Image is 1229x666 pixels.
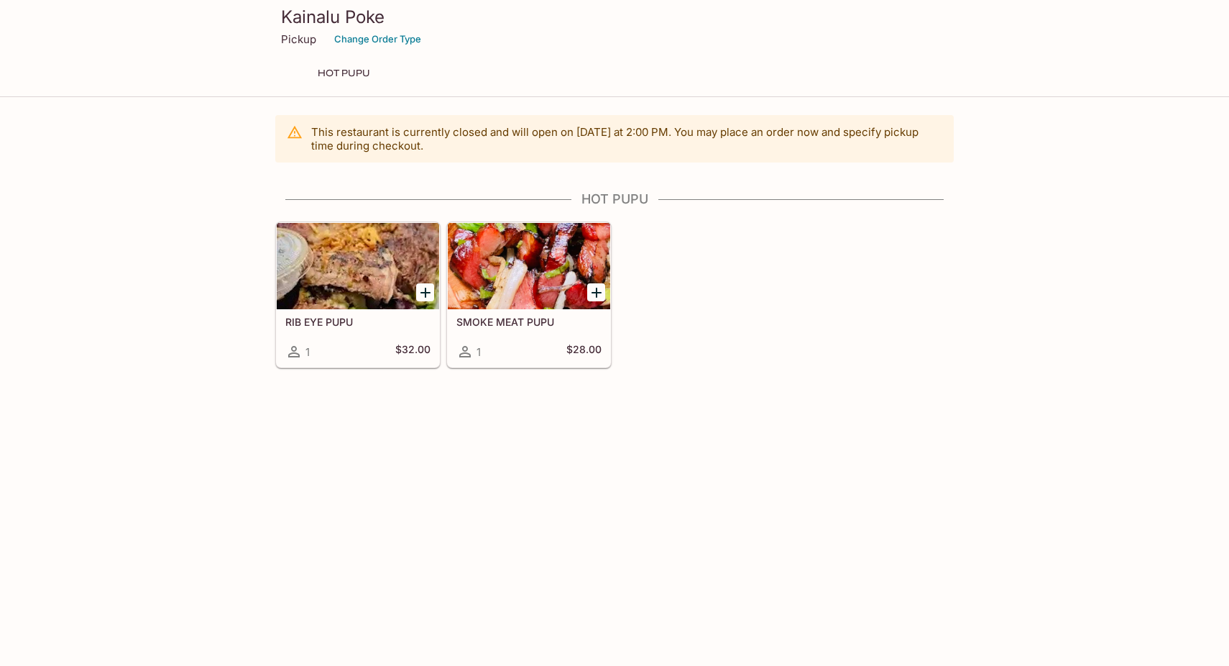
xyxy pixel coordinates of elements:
h5: $32.00 [395,343,431,360]
button: Change Order Type [328,28,428,50]
a: RIB EYE PUPU1$32.00 [276,222,440,368]
span: 1 [305,345,310,359]
span: 1 [477,345,481,359]
h4: HOT PUPU [275,191,954,207]
h5: SMOKE MEAT PUPU [456,316,602,328]
button: HOT PUPU [310,63,378,83]
div: RIB EYE PUPU [277,223,439,309]
button: Add RIB EYE PUPU [416,283,434,301]
a: SMOKE MEAT PUPU1$28.00 [447,222,611,368]
h3: Kainalu Poke [281,6,948,28]
p: This restaurant is currently closed and will open on [DATE] at 2:00 PM . You may place an order n... [311,125,942,152]
button: Add SMOKE MEAT PUPU [587,283,605,301]
h5: RIB EYE PUPU [285,316,431,328]
h5: $28.00 [566,343,602,360]
div: SMOKE MEAT PUPU [448,223,610,309]
p: Pickup [281,32,316,46]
